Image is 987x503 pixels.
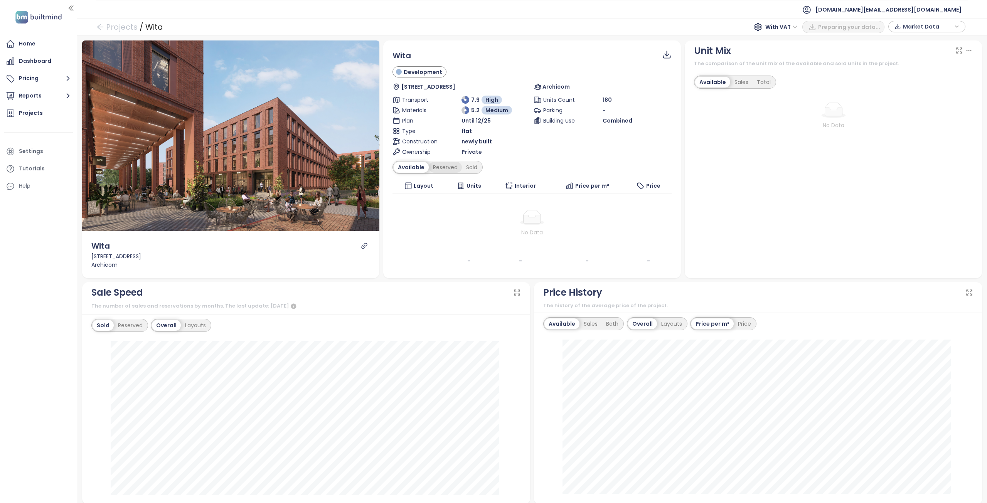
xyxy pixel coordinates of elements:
span: Market Data [903,21,953,32]
span: Private [461,148,482,156]
div: Help [19,181,30,191]
span: [DOMAIN_NAME][EMAIL_ADDRESS][DOMAIN_NAME] [815,0,962,19]
a: Dashboard [4,54,73,69]
div: button [893,21,961,32]
span: Combined [603,116,632,125]
div: Overall [152,320,181,331]
span: [STREET_ADDRESS] [401,82,455,91]
div: Sales [579,318,602,329]
div: Reserved [429,162,462,173]
span: Ownership [402,148,437,156]
b: - [519,257,522,265]
div: Tutorials [19,164,45,173]
div: Price per m² [691,318,734,329]
span: Until 12/25 [461,116,491,125]
span: Parking [543,106,578,114]
b: - [586,257,589,265]
div: No Data [396,228,669,237]
span: Materials [402,106,437,114]
div: [STREET_ADDRESS] [91,252,371,261]
img: logo [13,9,64,25]
div: Available [544,318,579,329]
div: Dashboard [19,56,51,66]
span: Medium [485,106,508,114]
b: - [647,257,650,265]
span: Transport [402,96,437,104]
a: Tutorials [4,161,73,177]
div: The comparison of the unit mix of the available and sold units in the project. [694,60,973,67]
span: arrow-left [96,23,104,31]
div: The number of sales and reservations by months. The last update: [DATE] [91,302,521,311]
div: Wita [91,240,110,252]
div: Projects [19,108,43,118]
span: Units [467,182,481,190]
span: Type [402,127,437,135]
div: / [140,20,143,34]
a: Projects [4,106,73,121]
div: Available [695,77,730,87]
div: Settings [19,146,43,156]
a: Home [4,36,73,52]
div: Available [394,162,429,173]
button: Reports [4,88,73,104]
span: Interior [515,182,536,190]
b: - [467,257,470,265]
div: Sale Speed [91,285,143,300]
span: High [485,96,498,104]
div: Sold [93,320,114,331]
div: Total [753,77,775,87]
span: Archicom [542,82,570,91]
span: Price per m² [575,182,609,190]
div: Overall [628,318,657,329]
button: Preparing your data... [802,21,884,33]
span: newly built [461,137,492,146]
span: Units Count [543,96,578,104]
span: Layout [414,182,433,190]
span: flat [461,127,472,135]
span: Building use [543,116,578,125]
span: Wita [392,50,411,61]
div: Sales [730,77,753,87]
div: No Data [694,121,973,130]
div: Both [602,318,623,329]
div: Archicom [91,261,371,269]
button: Pricing [4,71,73,86]
span: Construction [402,137,437,146]
div: Reserved [114,320,147,331]
a: link [361,242,368,249]
div: Layouts [181,320,210,331]
span: 5.2 [471,106,480,114]
div: Layouts [657,318,686,329]
span: Plan [402,116,437,125]
div: The history of the average price of the project. [543,302,973,310]
span: Preparing your data... [818,23,880,31]
div: Home [19,39,35,49]
span: Development [404,68,442,76]
div: Sold [462,162,482,173]
div: Wita [145,20,163,34]
a: Settings [4,144,73,159]
span: - [603,106,606,114]
span: With VAT [765,21,798,33]
div: Price History [543,285,602,300]
span: 180 [603,96,612,104]
span: Price [646,182,660,190]
span: 7.9 [471,96,480,104]
div: Unit Mix [694,44,731,58]
a: arrow-left Projects [96,20,138,34]
div: Price [734,318,755,329]
div: Help [4,178,73,194]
